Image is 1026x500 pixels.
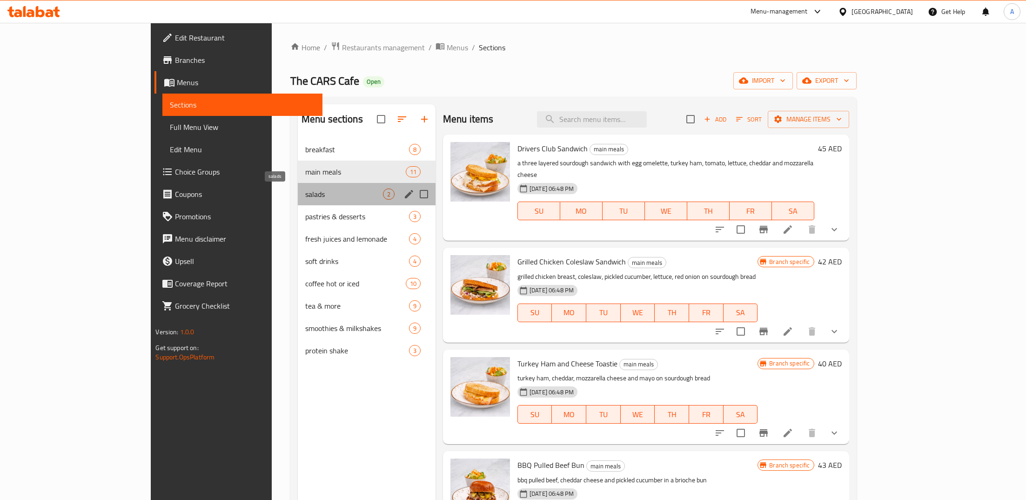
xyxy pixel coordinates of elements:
[305,345,409,356] span: protein shake
[628,257,666,268] span: main meals
[406,279,420,288] span: 10
[556,306,583,319] span: MO
[586,304,621,322] button: TU
[700,112,730,127] button: Add
[170,144,315,155] span: Edit Menu
[731,220,751,239] span: Select to update
[658,306,685,319] span: TH
[154,71,322,94] a: Menus
[703,114,728,125] span: Add
[409,235,420,243] span: 4
[823,320,845,343] button: show more
[733,204,768,218] span: FR
[724,304,758,322] button: SA
[751,6,808,17] div: Menu-management
[776,204,811,218] span: SA
[406,166,421,177] div: items
[801,218,823,241] button: delete
[298,295,436,317] div: tea & more9
[752,320,775,343] button: Branch-specific-item
[450,142,510,202] img: Drivers Club Sandwich
[155,342,198,354] span: Get support on:
[302,112,363,126] h2: Menu sections
[801,422,823,444] button: delete
[689,304,724,322] button: FR
[693,408,720,421] span: FR
[409,300,421,311] div: items
[305,166,406,177] span: main meals
[175,189,315,200] span: Coupons
[693,306,720,319] span: FR
[154,205,322,228] a: Promotions
[154,161,322,183] a: Choice Groups
[765,359,813,368] span: Branch specific
[621,304,655,322] button: WE
[298,161,436,183] div: main meals11
[170,99,315,110] span: Sections
[447,42,468,53] span: Menus
[409,257,420,266] span: 4
[298,183,436,205] div: salads2edit
[517,304,552,322] button: SU
[782,326,793,337] a: Edit menu item
[818,142,842,155] h6: 45 AED
[522,204,557,218] span: SU
[560,202,603,220] button: MO
[768,111,849,128] button: Manage items
[590,144,628,155] div: main meals
[564,204,599,218] span: MO
[731,322,751,341] span: Select to update
[752,218,775,241] button: Branch-specific-item
[305,300,409,311] div: tea & more
[443,112,494,126] h2: Menu items
[655,405,689,424] button: TH
[175,32,315,43] span: Edit Restaurant
[733,72,793,89] button: import
[782,224,793,235] a: Edit menu item
[537,111,647,128] input: search
[324,42,327,53] li: /
[391,108,413,130] span: Sort sections
[298,272,436,295] div: coffee hot or iced10
[305,323,409,334] div: smoothies & milkshakes
[305,278,406,289] span: coffee hot or iced
[818,357,842,370] h6: 40 AED
[331,41,425,54] a: Restaurants management
[621,405,655,424] button: WE
[305,189,383,200] span: salads
[620,359,657,370] span: main meals
[552,405,586,424] button: MO
[691,204,726,218] span: TH
[804,75,849,87] span: export
[526,184,577,193] span: [DATE] 06:48 PM
[298,228,436,250] div: fresh juices and lemonade4
[162,94,322,116] a: Sections
[180,326,194,338] span: 1.0.0
[298,135,436,365] nav: Menu sections
[586,460,625,472] div: main meals
[383,189,395,200] div: items
[305,144,409,155] div: breakfast
[730,112,768,127] span: Sort items
[517,372,758,384] p: turkey ham, cheddar, mozzarella cheese and mayo on sourdough bread
[829,326,840,337] svg: Show Choices
[517,271,758,283] p: grilled chicken breast, coleslaw, pickled cucumber, lettuce, red onion on sourdough bread
[409,144,421,155] div: items
[517,157,814,181] p: a three layered sourdough sandwich with egg omelette, turkey ham, tomato, lettuce, cheddar and mo...
[517,474,758,486] p: bbq pulled beef, cheddar cheese and pickled cucumber in a brioche bun
[775,114,842,125] span: Manage items
[681,109,700,129] span: Select section
[450,255,510,315] img: Grilled Chicken Coleslaw Sandwich
[305,233,409,244] span: fresh juices and lemonade
[606,204,641,218] span: TU
[658,408,685,421] span: TH
[175,54,315,66] span: Branches
[409,212,420,221] span: 3
[709,422,731,444] button: sort-choices
[526,286,577,295] span: [DATE] 06:48 PM
[823,218,845,241] button: show more
[556,408,583,421] span: MO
